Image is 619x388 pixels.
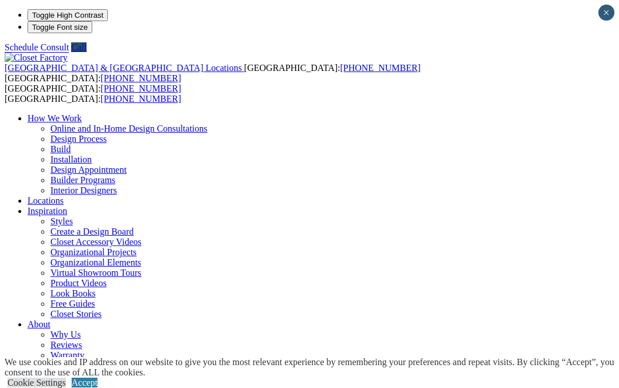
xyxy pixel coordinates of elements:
a: Online and In-Home Design Consultations [50,124,207,133]
a: How We Work [28,113,82,123]
a: Free Guides [50,299,95,308]
a: Design Appointment [50,165,127,175]
a: Call [71,42,87,52]
div: We use cookies and IP address on our website to give you the most relevant experience by remember... [5,357,619,378]
a: Design Process [50,134,107,144]
a: Inspiration [28,206,67,216]
a: Why Us [50,330,81,339]
a: Look Books [50,288,96,298]
a: Closet Accessory Videos [50,237,142,247]
a: Builder Programs [50,175,115,185]
a: Schedule Consult [5,42,69,52]
a: [PHONE_NUMBER] [340,63,420,73]
a: Cookie Settings [7,378,66,387]
span: [GEOGRAPHIC_DATA] & [GEOGRAPHIC_DATA] Locations [5,63,242,73]
a: [GEOGRAPHIC_DATA] & [GEOGRAPHIC_DATA] Locations [5,63,244,73]
a: Reviews [50,340,82,350]
a: Organizational Projects [50,247,136,257]
a: Accept [72,378,97,387]
img: Closet Factory [5,53,68,63]
a: Interior Designers [50,185,117,195]
a: Warranty [50,350,84,360]
span: Toggle Font size [32,23,88,31]
a: About [28,319,50,329]
button: Close [598,5,614,21]
a: Installation [50,155,92,164]
a: Locations [28,196,64,205]
a: [PHONE_NUMBER] [101,94,181,104]
span: Toggle High Contrast [32,11,103,19]
a: [PHONE_NUMBER] [101,73,181,83]
a: Virtual Showroom Tours [50,268,142,278]
a: Build [50,144,71,154]
a: Organizational Elements [50,258,141,267]
a: Create a Design Board [50,227,134,236]
button: Toggle Font size [28,21,92,33]
a: Product Videos [50,278,107,288]
button: Toggle High Contrast [28,9,108,21]
a: [PHONE_NUMBER] [101,84,181,93]
span: [GEOGRAPHIC_DATA]: [GEOGRAPHIC_DATA]: [5,84,181,104]
a: Closet Stories [50,309,101,319]
span: [GEOGRAPHIC_DATA]: [GEOGRAPHIC_DATA]: [5,63,421,83]
a: Styles [50,216,73,226]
